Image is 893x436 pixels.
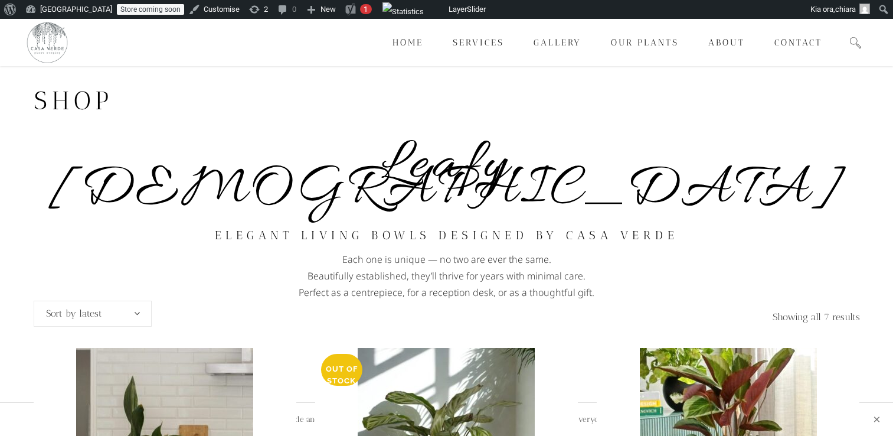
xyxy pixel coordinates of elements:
[774,37,822,48] span: Contact
[34,220,860,251] h2: Elegant living bowls designed by Casa Verde
[378,19,438,66] a: Home
[760,19,837,66] a: Contact
[611,37,679,48] span: Our Plants
[708,37,745,48] span: About
[835,5,856,14] span: chiara
[364,5,368,14] span: 1
[34,86,113,116] span: Shop
[382,2,424,21] img: Views over 48 hours. Click for more Jetpack Stats.
[34,301,152,327] span: Sort by latest
[694,19,760,66] a: About
[453,37,504,48] span: Services
[117,4,184,15] a: Store coming soon
[596,19,694,66] a: Our Plants
[34,301,151,326] span: Sort by latest
[519,19,596,66] a: Gallery
[438,19,519,66] a: Services
[326,365,358,385] span: Out of stock
[392,37,423,48] span: Home
[34,154,860,203] h4: Leafy [DEMOGRAPHIC_DATA]
[34,251,860,301] p: Each one is unique — no two are ever the same. Beautifully established, they’ll thrive for years ...
[534,37,581,48] span: Gallery
[447,301,860,336] p: Showing all 7 results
